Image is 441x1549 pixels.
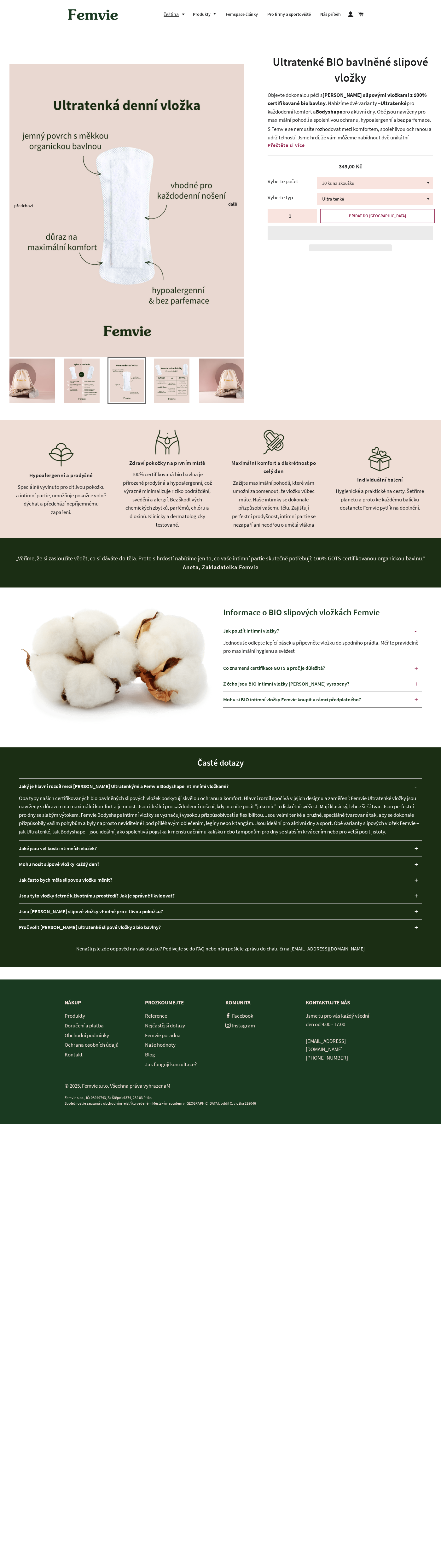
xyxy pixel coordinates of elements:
[225,1022,255,1029] a: Instagram
[145,1061,197,1068] a: Jak fungují konzultace?
[65,1012,85,1019] a: Produkty
[349,213,406,219] span: PŘIDAT DO [GEOGRAPHIC_DATA]
[263,6,316,23] a: Pro firmy a sportoviště
[16,554,425,563] p: „Věříme, že si zasloužíte vědět, co si dáváte do těla. Proto s hrdostí nabízíme jen to, co vaše i...
[16,563,425,572] p: Aneta, Zakladatelka Femvie
[19,779,422,794] div: Jaký je hlavní rozdíl mezi [PERSON_NAME] Ultratenkými a Femvie Bodyshape intimními vložkami?
[145,1051,155,1058] a: Blog
[306,1038,346,1053] a: [EMAIL_ADDRESS][DOMAIN_NAME]
[64,359,100,403] img: 14_29fbd7f4-1cdb-4589-a4f6-6376809f0ff1_400x.png
[316,6,345,23] a: Náš příběh
[110,359,144,402] img: 12_400x.png
[268,142,305,148] span: Přečtěte si více
[223,676,422,692] div: Z čeho jsou BIO intimní vložky [PERSON_NAME] vyrobeny?
[145,998,216,1007] p: Prozkoumejte
[268,177,317,186] label: Vyberte počet
[19,920,422,935] div: Proč volit [PERSON_NAME] ultratenké slipové vložky z bio bavlny?
[225,1012,253,1019] a: Facebook
[223,660,422,676] div: Co znamená certifikace GOTS a proč je důležitá?
[268,108,431,124] span: pro aktivní dny. Obě jsou navrženy pro maximální pohodlí a spolehlivou ochranu, hypoalergenní a b...
[229,479,319,529] div: Zažijte maximální pohodlí, které vám umožní zapomenout, že vložku vůbec máte. Naše intimky se dok...
[19,841,422,856] div: Jaké jsou velikosti intimních vložek?
[154,359,189,403] img: 20_400x.png
[145,1012,167,1019] a: Reference
[268,193,317,202] label: Vyberte typ
[316,108,342,115] b: Bodyshape
[380,100,407,107] b: Ultratenké
[65,998,136,1007] p: Nákup
[221,6,263,23] a: Femspace články
[339,163,362,170] span: 349,00 Kč
[19,794,422,841] div: Oba typy našich certifikovaných bio bavlněných slipových vložek poskytují skvělou ochranu a komfo...
[225,998,296,1007] p: Komunita
[9,64,244,357] img: 12_800x.png
[65,1095,377,1107] p: Femvie s.r.o., IČ: 08949743, Za Štěpnicí 374, 252 03 Řitka Společnost je zapsaná v obchodním rejs...
[16,483,106,516] div: Speciálně vyvinuto pro citlivou pokožku a intimní partie, umožňuje pokožce volně dýchat a předchá...
[65,5,121,24] img: Femvie
[268,54,433,86] h1: Ultratenké BIO bavlněné slipové vložky
[145,1041,176,1048] a: Naše hodnoty
[228,204,231,206] button: Next
[19,757,422,769] h3: Časté dotazy
[164,10,188,19] button: čeština
[306,998,377,1007] p: KONTAKTUJTE NÁS
[19,904,422,919] div: Jsou [PERSON_NAME] slipové vložky vhodné pro citlivou pokožku?
[65,1041,119,1048] a: Ochrana osobních údajů
[65,1051,83,1058] a: Kontakt
[65,1082,377,1090] p: © 2025, Femvie s.r.o. Všechna práva vyhrazenaM
[335,474,425,487] div: Individuální balení
[199,359,262,403] img: TER06990_nahled_9a912aa6-8627-4ae3-8b80-3752ba12e394_400x.jpg
[268,100,414,115] span: pro každodenní komfort a
[65,1022,104,1029] a: Doručení a platba
[122,470,212,529] div: 100% certifikovaná bio bavlna je přirozeně prodyšná a hypoalergenní, což výrazně minimalizuje riz...
[19,872,422,888] div: Jak často bych měla slipovou vložku měnit?
[122,457,212,471] div: Zdraví pokožky na prvním místě
[19,888,422,903] div: Jsou tyto vložky šetrné k životnímu prostředí? Jak je správně likvidovat?
[145,1032,181,1039] a: Femvie poradna
[268,91,322,98] span: Objevte dokonalou péči s
[19,856,422,872] div: Mohu nosit slipové vložky každý den?
[223,606,422,618] h3: Informace o BIO slipových vložkách Femvie
[188,6,221,23] a: Produkty
[335,487,425,512] div: Hygienické a praktické na cesty. Šetříme planetu a proto ke každému balíčku dostanete Femvie pytl...
[14,206,17,207] button: Previous
[19,945,422,953] p: Nenašli jste zde odpověď na vaši otázku? Podívejte se do FAQ nebo nám pošlete zprávu do chatu či ...
[16,470,106,483] div: Hypoalergenní a prodyšné
[223,692,422,707] div: Mohu si BIO intimní vložky Femvie koupit v rámci předplatného?
[268,126,432,158] span: S Femvie se nemusíte rozhodovat mezi komfortem, spolehlivou ochranou a udržitelností. Jsme hrdí, ...
[268,91,427,107] b: [PERSON_NAME] slipovými vložkami z 100% certifikované bio bavlny
[145,1022,185,1029] a: Nejčastější dotazy
[65,1032,109,1039] a: Obchodní podmínky
[306,1012,377,1062] p: Jsme tu pro vás každý všední den od 9.00 - 17.00 [PHONE_NUMBER]
[326,100,380,107] span: . Nabízíme dvě varianty –
[320,209,435,223] button: PŘIDAT DO [GEOGRAPHIC_DATA]
[229,457,319,479] div: Maximální komfort a diskrétnost po celý den
[223,623,422,639] div: Jak použít intimní vložky?
[223,639,422,660] div: Jednoduše odlepte lepící pásek a připevněte vložku do spodního prádla. Měňte pravidelně pro maxim...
